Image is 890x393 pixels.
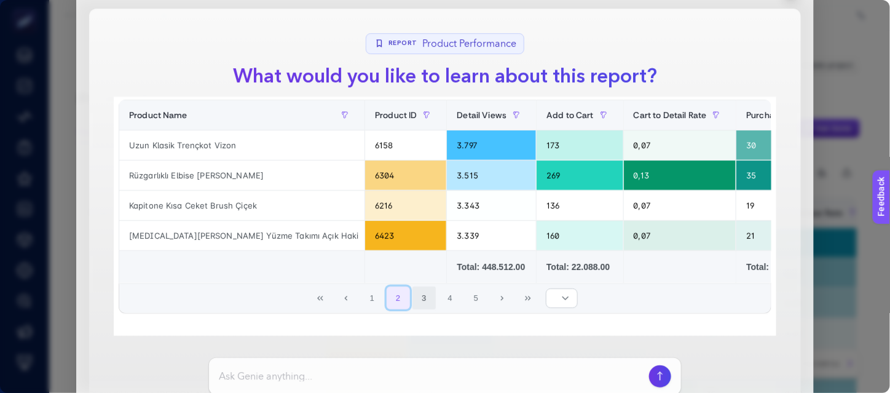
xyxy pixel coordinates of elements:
[119,130,364,160] div: Uzun Klasik Trençkot Vizon
[746,261,805,273] div: Total: 3.190.00
[537,221,623,250] div: 160
[457,110,506,120] span: Detail Views
[223,62,667,91] h1: What would you like to learn about this report?
[546,261,613,273] div: Total: 22.088.00
[490,287,514,310] button: Next Page
[119,191,364,220] div: Kapitone Kısa Ceket Brush Çiçek
[537,191,623,220] div: 136
[119,221,364,250] div: [MEDICAL_DATA][PERSON_NAME] Yüzme Takımı Açık Haki
[7,4,47,14] span: Feedback
[365,191,446,220] div: 6216
[736,130,814,160] div: 30
[387,287,410,310] button: 2
[119,161,364,190] div: Rüzgarlıklı Elbise [PERSON_NAME]
[736,221,814,250] div: 21
[624,130,736,160] div: 0,07
[537,130,623,160] div: 173
[736,191,814,220] div: 19
[365,161,446,190] div: 6304
[412,287,436,310] button: 3
[624,161,736,190] div: 0,13
[624,191,736,220] div: 0,07
[537,161,623,190] div: 269
[516,287,540,310] button: Last Page
[361,287,384,310] button: 1
[746,110,784,120] span: Purchase
[624,221,736,250] div: 0,07
[309,287,332,310] button: First Page
[447,130,536,160] div: 3.797
[129,110,187,120] span: Product Name
[634,110,707,120] span: Cart to Detail Rate
[388,39,417,48] span: Report
[334,287,358,310] button: Previous Page
[447,191,536,220] div: 3.343
[375,110,417,120] span: Product ID
[457,261,526,273] div: Total: 448.512.00
[365,221,446,250] div: 6423
[438,287,462,310] button: 4
[465,287,488,310] button: 5
[546,110,594,120] span: Add to Cart
[422,36,516,51] span: Product Performance
[114,82,776,336] div: Last 7 Days
[736,161,814,190] div: 35
[447,221,536,250] div: 3.339
[365,130,446,160] div: 6158
[447,161,536,190] div: 3.515
[219,369,644,384] input: Ask Genie anything...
